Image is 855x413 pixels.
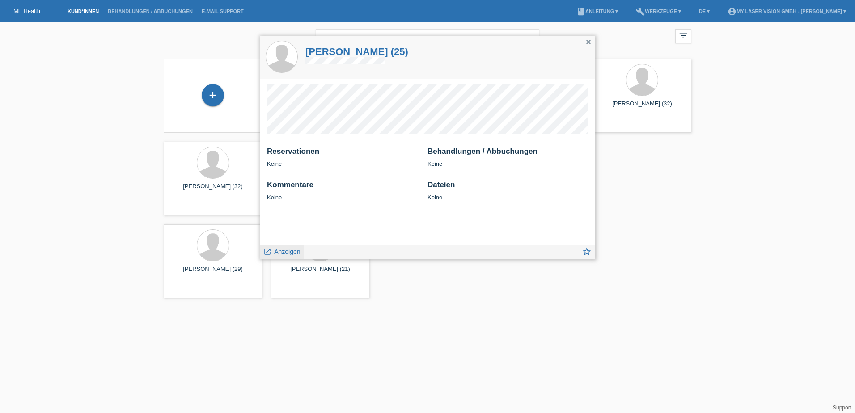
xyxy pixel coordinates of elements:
[678,31,688,41] i: filter_list
[631,8,686,14] a: buildWerkzeuge ▾
[103,8,197,14] a: Behandlungen / Abbuchungen
[572,8,622,14] a: bookAnleitung ▾
[63,8,103,14] a: Kund*innen
[316,29,539,50] input: Suche...
[171,183,255,197] div: [PERSON_NAME] (32)
[585,38,592,46] i: close
[427,147,588,160] h2: Behandlungen / Abbuchungen
[576,7,585,16] i: book
[427,181,588,201] div: Keine
[13,8,40,14] a: MF Health
[723,8,851,14] a: account_circleMy Laser Vision GmbH - [PERSON_NAME] ▾
[171,265,255,280] div: [PERSON_NAME] (29)
[636,7,645,16] i: build
[833,405,851,411] a: Support
[427,181,588,194] h2: Dateien
[582,247,592,257] i: star_border
[197,8,248,14] a: E-Mail Support
[267,181,421,194] h2: Kommentare
[600,100,684,114] div: [PERSON_NAME] (32)
[305,46,408,57] a: [PERSON_NAME] (25)
[728,7,736,16] i: account_circle
[278,265,362,280] div: [PERSON_NAME] (21)
[274,248,300,255] span: Anzeigen
[427,147,588,167] div: Keine
[267,181,421,201] div: Keine
[694,8,714,14] a: DE ▾
[202,88,224,103] div: Kund*in hinzufügen
[263,245,301,257] a: launch Anzeigen
[582,248,592,259] a: star_border
[267,147,421,167] div: Keine
[263,248,271,256] i: launch
[267,147,421,160] h2: Reservationen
